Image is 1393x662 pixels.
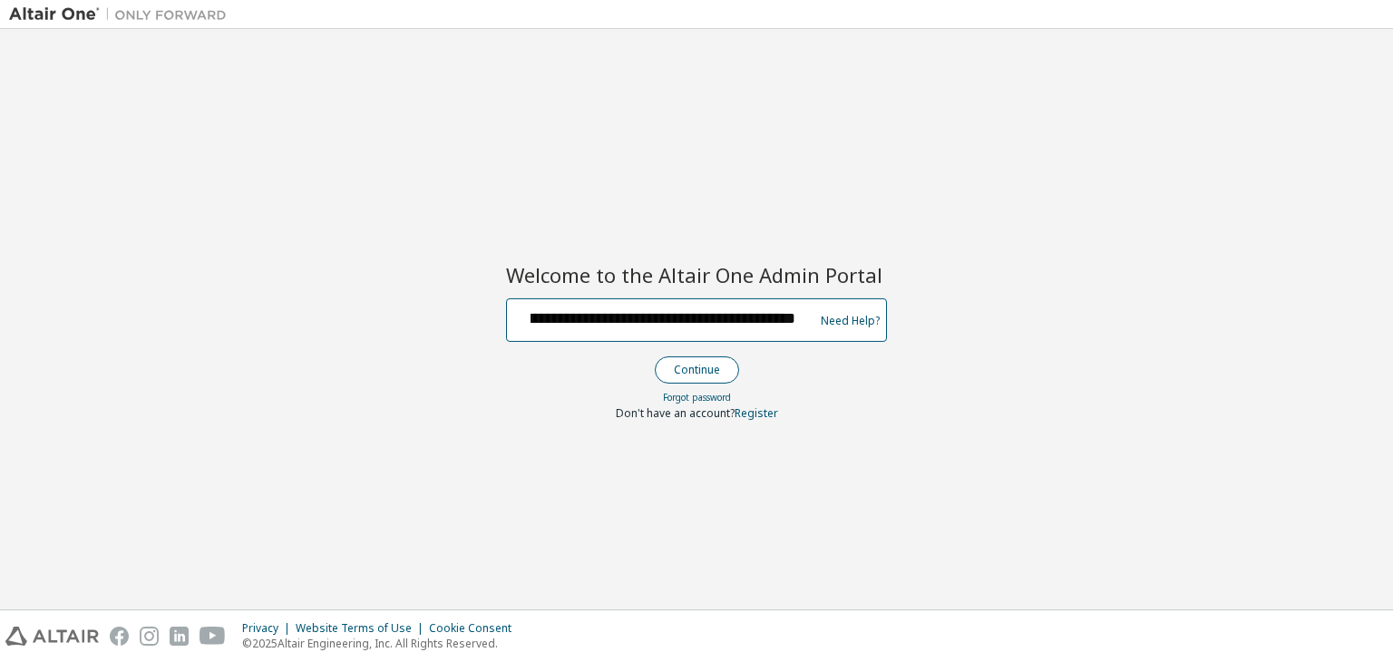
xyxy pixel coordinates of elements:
[296,621,429,636] div: Website Terms of Use
[110,627,129,646] img: facebook.svg
[655,356,739,384] button: Continue
[616,405,735,421] span: Don't have an account?
[821,320,880,321] a: Need Help?
[5,627,99,646] img: altair_logo.svg
[9,5,236,24] img: Altair One
[506,262,887,287] h2: Welcome to the Altair One Admin Portal
[140,627,159,646] img: instagram.svg
[429,621,522,636] div: Cookie Consent
[170,627,189,646] img: linkedin.svg
[663,391,731,404] a: Forgot password
[735,405,778,421] a: Register
[200,627,226,646] img: youtube.svg
[242,621,296,636] div: Privacy
[242,636,522,651] p: © 2025 Altair Engineering, Inc. All Rights Reserved.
